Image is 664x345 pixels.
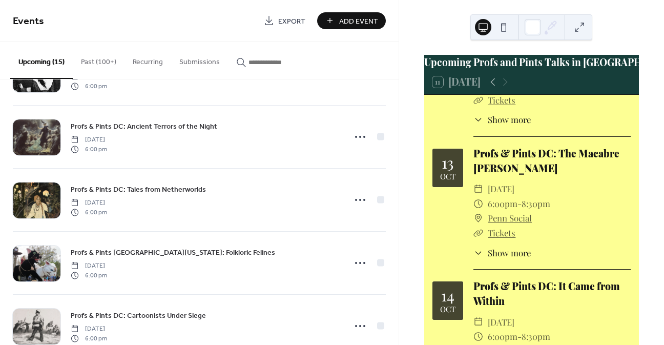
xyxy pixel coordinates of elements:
[473,247,531,259] button: ​Show more
[488,329,517,344] span: 6:00pm
[488,113,531,126] span: Show more
[488,94,515,106] a: Tickets
[71,271,107,280] span: 6:00 pm
[441,288,454,303] div: 14
[171,42,228,78] button: Submissions
[442,155,454,170] div: 13
[473,329,483,344] div: ​
[488,315,514,330] span: [DATE]
[71,82,107,91] span: 6:00 pm
[424,55,639,70] div: Upcoming Profs and Pints Talks in [GEOGRAPHIC_DATA][US_STATE]
[10,42,73,79] button: Upcoming (15)
[73,42,125,78] button: Past (100+)
[488,181,514,196] span: [DATE]
[71,121,217,132] span: Profs & Pints DC: Ancient Terrors of the Night
[71,198,107,208] span: [DATE]
[317,12,386,29] button: Add Event
[71,311,206,321] span: Profs & Pints DC: Cartoonists Under Siege
[517,329,522,344] span: -
[473,247,483,259] div: ​
[71,208,107,217] span: 6:00 pm
[440,173,455,180] div: Oct
[473,93,483,108] div: ​
[339,16,378,27] span: Add Event
[473,226,483,240] div: ​
[71,334,107,343] span: 6:00 pm
[473,113,483,126] div: ​
[71,248,275,258] span: Profs & Pints [GEOGRAPHIC_DATA][US_STATE]: Folkloric Felines
[522,329,550,344] span: 8:30pm
[71,184,206,195] a: Profs & Pints DC: Tales from Netherworlds
[473,211,483,226] div: ​
[13,11,44,31] span: Events
[473,315,483,330] div: ​
[473,113,531,126] button: ​Show more
[71,185,206,195] span: Profs & Pints DC: Tales from Netherworlds
[522,196,550,211] span: 8:30pm
[71,135,107,145] span: [DATE]
[473,147,619,175] a: Profs & Pints DC: The Macabre [PERSON_NAME]
[473,279,620,308] a: Profs & Pints DC: It Came from Within
[488,196,517,211] span: 6:00pm
[473,196,483,211] div: ​
[473,181,483,196] div: ​
[71,120,217,132] a: Profs & Pints DC: Ancient Terrors of the Night
[256,12,313,29] a: Export
[488,247,531,259] span: Show more
[488,227,515,238] a: Tickets
[488,211,532,226] a: Penn Social
[278,16,305,27] span: Export
[71,145,107,154] span: 6:00 pm
[517,196,522,211] span: -
[440,306,455,313] div: Oct
[71,261,107,271] span: [DATE]
[71,247,275,258] a: Profs & Pints [GEOGRAPHIC_DATA][US_STATE]: Folkloric Felines
[71,324,107,334] span: [DATE]
[125,42,171,78] button: Recurring
[71,310,206,321] a: Profs & Pints DC: Cartoonists Under Siege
